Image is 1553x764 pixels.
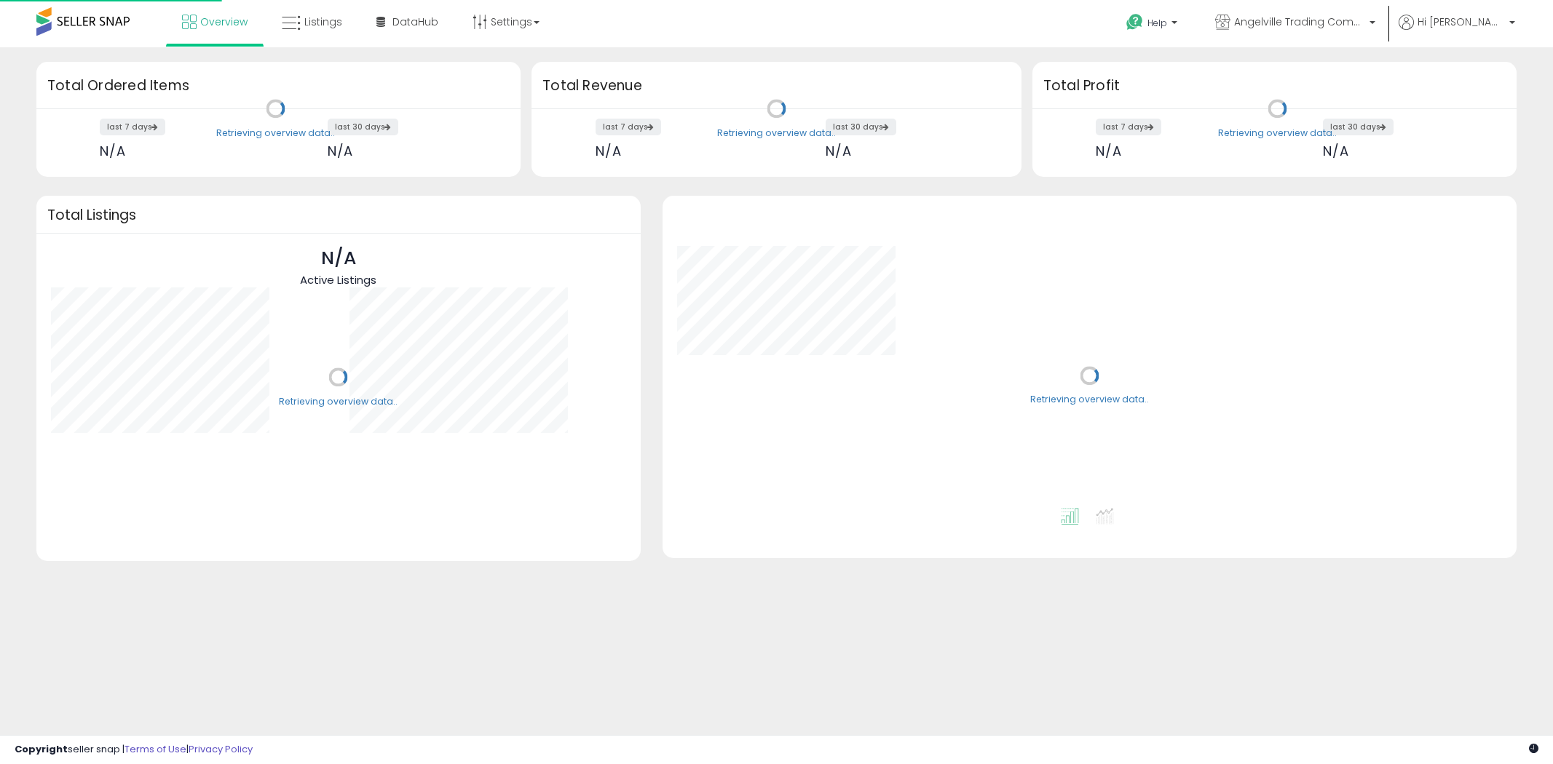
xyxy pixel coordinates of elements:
div: Retrieving overview data.. [279,395,398,408]
span: Hi [PERSON_NAME] [1418,15,1505,29]
span: Angelville Trading Company [1234,15,1365,29]
i: Get Help [1126,13,1144,31]
span: Help [1147,17,1167,29]
a: Help [1115,2,1192,47]
div: Retrieving overview data.. [717,127,836,140]
span: DataHub [392,15,438,29]
span: Overview [200,15,248,29]
a: Hi [PERSON_NAME] [1399,15,1515,47]
div: Retrieving overview data.. [1218,127,1337,140]
div: Retrieving overview data.. [1030,394,1149,407]
span: Listings [304,15,342,29]
div: Retrieving overview data.. [216,127,335,140]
